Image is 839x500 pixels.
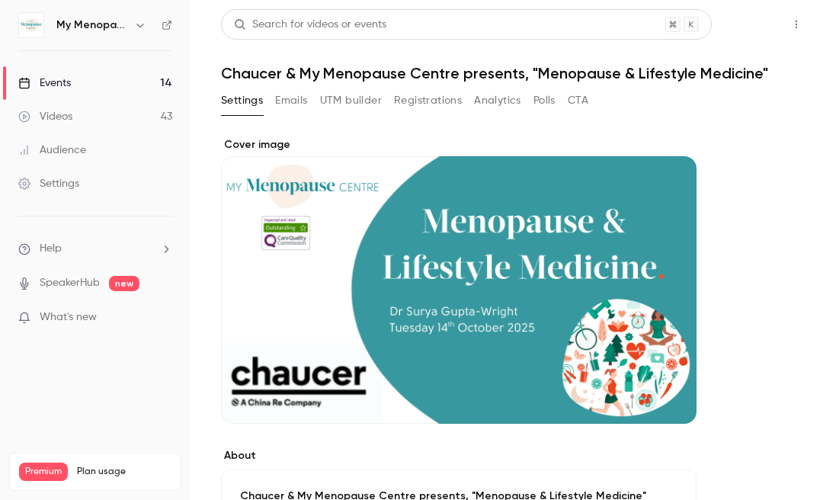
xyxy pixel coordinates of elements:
[18,241,172,257] li: help-dropdown-opener
[56,18,128,33] h6: My Menopause Centre
[18,143,86,158] div: Audience
[77,466,171,478] span: Plan usage
[18,109,72,124] div: Videos
[568,88,588,113] button: CTA
[533,88,556,113] button: Polls
[221,448,696,463] label: About
[18,75,71,91] div: Events
[320,88,382,113] button: UTM builder
[18,176,79,191] div: Settings
[221,64,809,82] h1: Chaucer & My Menopause Centre presents, "Menopause & Lifestyle Medicine"
[221,88,263,113] button: Settings
[275,88,307,113] button: Emails
[394,88,462,113] button: Registrations
[221,137,696,424] section: Cover image
[154,311,172,325] iframe: Noticeable Trigger
[19,463,68,481] span: Premium
[234,17,386,33] div: Search for videos or events
[474,88,521,113] button: Analytics
[712,9,772,40] button: Share
[40,275,100,291] a: SpeakerHub
[109,276,139,291] span: new
[221,137,696,152] label: Cover image
[19,13,43,37] img: My Menopause Centre
[40,309,97,325] span: What's new
[40,241,62,257] span: Help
